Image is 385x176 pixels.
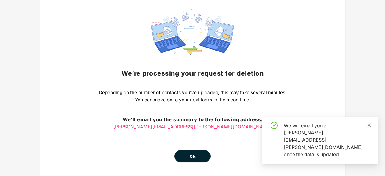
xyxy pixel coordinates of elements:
span: Ok [190,153,195,159]
span: check-circle [271,122,278,129]
img: svg+xml;base64,PHN2ZyBpZD0iRGF0YV9zeW5jaW5nIiB4bWxucz0iaHR0cDovL3d3dy53My5vcmcvMjAwMC9zdmciIHdpZH... [151,9,234,55]
button: Ok [174,150,211,162]
h3: We’ll email you the summary to the following address. [99,116,286,124]
span: close [367,123,371,127]
div: We will email you at [PERSON_NAME][EMAIL_ADDRESS][PERSON_NAME][DOMAIN_NAME] once the data is upda... [284,122,371,158]
p: You can move on to your next tasks in the mean time. [99,96,286,103]
p: [PERSON_NAME][EMAIL_ADDRESS][PERSON_NAME][DOMAIN_NAME] [99,123,286,131]
h2: We’re processing your request for deletion [99,68,286,78]
p: Depending on the number of contacts you’ve uploaded, this may take several minutes. [99,89,286,96]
